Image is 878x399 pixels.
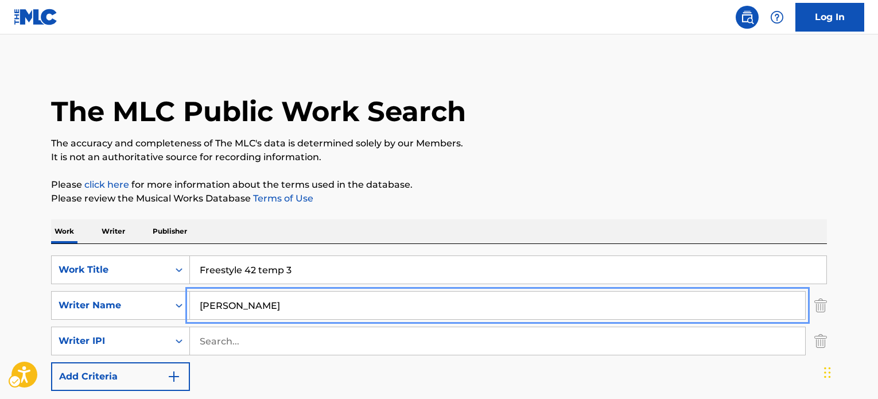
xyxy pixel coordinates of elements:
[51,192,827,206] p: Please review the Musical Works Database
[98,219,129,243] p: Writer
[51,178,827,192] p: Please for more information about the terms used in the database.
[51,150,827,164] p: It is not an authoritative source for recording information.
[740,10,754,24] img: search
[770,10,784,24] img: help
[51,94,466,129] h1: The MLC Public Work Search
[51,137,827,150] p: The accuracy and completeness of The MLC's data is determined solely by our Members.
[59,299,162,312] div: Writer Name
[59,334,162,348] div: Writer IPI
[190,327,805,355] input: Search...
[167,370,181,383] img: 9d2ae6d4665cec9f34b9.svg
[14,9,58,25] img: MLC Logo
[821,344,878,399] iframe: Hubspot Iframe
[190,256,826,284] input: Search...
[821,344,878,399] div: Chat Widget
[814,327,827,355] img: Delete Criterion
[824,355,831,390] div: Drag
[149,219,191,243] p: Publisher
[84,179,129,190] a: Music industry terminology | mechanical licensing collective
[51,219,77,243] p: Work
[190,292,805,319] input: Search...
[51,362,190,391] button: Add Criteria
[59,263,162,277] div: Work Title
[251,193,313,204] a: Terms of Use
[795,3,864,32] a: Log In
[814,291,827,320] img: Delete Criterion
